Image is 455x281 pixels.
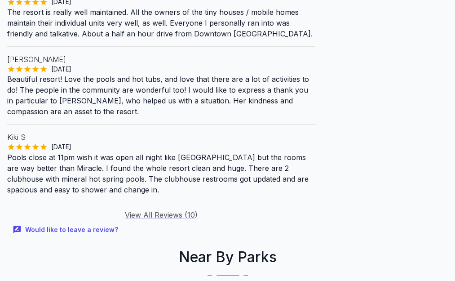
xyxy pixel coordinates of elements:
[7,220,125,240] button: Would like to leave a review?
[48,143,75,152] span: [DATE]
[7,152,315,195] p: Pools close at 11pm wish it was open all night like [GEOGRAPHIC_DATA] but the rooms are way bette...
[7,74,315,117] p: Beautiful resort! Love the pools and hot tubs, and love that there are a lot of activities to do!...
[48,65,75,74] span: [DATE]
[125,210,198,219] a: View All Reviews (10)
[7,132,315,143] p: Kiki S
[7,54,315,65] p: [PERSON_NAME]
[7,7,315,39] p: The resort is really well maintained. All the owners of the tiny houses / mobile homes maintain t...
